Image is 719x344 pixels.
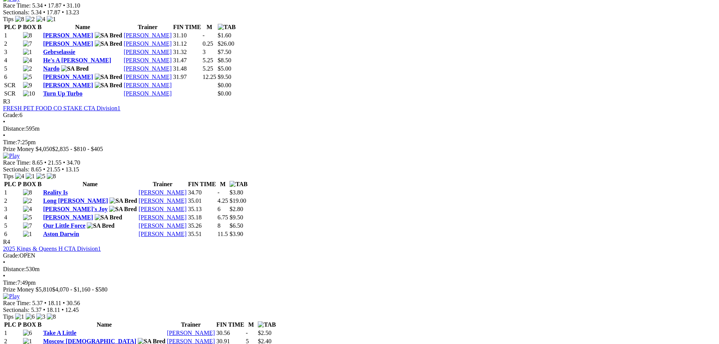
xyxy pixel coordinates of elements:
[139,222,186,229] a: [PERSON_NAME]
[23,82,32,89] img: 9
[4,24,16,30] span: PLC
[43,65,60,72] a: Nardo
[37,321,42,328] span: B
[217,206,220,212] text: 6
[4,230,22,238] td: 6
[47,173,56,180] img: 8
[52,146,103,152] span: $2,835 - $810 - $405
[109,197,137,204] img: SA Bred
[4,205,22,213] td: 3
[229,189,243,196] span: $3.80
[43,166,45,173] span: •
[173,32,202,39] td: 31.10
[4,189,22,196] td: 1
[43,74,93,80] a: [PERSON_NAME]
[23,40,32,47] img: 7
[65,166,79,173] span: 13.15
[47,307,60,313] span: 18.11
[95,82,122,89] img: SA Bred
[3,146,716,153] div: Prize Money $4,050
[218,74,231,80] span: $9.50
[3,2,31,9] span: Race Time:
[3,166,29,173] span: Sectionals:
[52,286,108,293] span: $4,070 - $1,160 - $580
[44,159,46,166] span: •
[139,231,186,237] a: [PERSON_NAME]
[23,197,32,204] img: 2
[203,65,213,72] text: 5.25
[43,330,76,336] a: Take A Little
[43,90,82,97] a: Turn Up Turbo
[245,321,257,329] th: M
[43,321,166,329] th: Name
[43,40,93,47] a: [PERSON_NAME]
[124,57,172,63] a: [PERSON_NAME]
[3,98,10,105] span: R3
[3,279,716,286] div: 7:49pm
[173,40,202,48] td: 31.12
[4,65,22,73] td: 5
[43,9,45,15] span: •
[218,32,231,39] span: $1.60
[23,330,32,336] img: 6
[62,307,64,313] span: •
[3,286,716,293] div: Prize Money $5,810
[188,180,216,188] th: FIN TIME
[23,181,36,187] span: BOX
[218,49,231,55] span: $7.50
[188,205,216,213] td: 35.13
[18,321,22,328] span: P
[61,65,89,72] img: SA Bred
[216,329,245,337] td: 30.56
[173,65,202,73] td: 31.48
[3,313,14,320] span: Tips
[188,222,216,230] td: 35.26
[65,307,79,313] span: 12.45
[44,300,46,306] span: •
[139,214,186,221] a: [PERSON_NAME]
[3,16,14,22] span: Tips
[15,16,24,23] img: 8
[3,9,29,15] span: Sectionals:
[23,24,36,30] span: BOX
[138,180,187,188] th: Trainer
[62,9,64,15] span: •
[67,159,80,166] span: 34.70
[36,16,45,23] img: 4
[173,48,202,56] td: 31.32
[15,173,24,180] img: 4
[23,321,36,328] span: BOX
[3,273,5,279] span: •
[23,65,32,72] img: 2
[87,222,114,229] img: SA Bred
[62,166,64,173] span: •
[63,159,65,166] span: •
[167,330,215,336] a: [PERSON_NAME]
[3,173,14,179] span: Tips
[217,197,228,204] text: 4.25
[4,321,16,328] span: PLC
[3,266,26,272] span: Distance:
[139,189,186,196] a: [PERSON_NAME]
[43,180,137,188] th: Name
[139,206,186,212] a: [PERSON_NAME]
[3,139,716,146] div: 7:25pm
[229,197,246,204] span: $19.00
[124,90,172,97] a: [PERSON_NAME]
[18,181,22,187] span: P
[23,57,32,64] img: 4
[36,173,45,180] img: 5
[109,206,137,213] img: SA Bred
[203,40,213,47] text: 0.25
[4,329,22,337] td: 1
[26,313,35,320] img: 6
[3,112,20,118] span: Grade:
[3,245,101,252] a: 2025 Kings & Queens H CTA Division1
[258,321,276,328] img: TAB
[229,181,248,188] img: TAB
[47,313,56,320] img: 8
[4,197,22,205] td: 2
[173,73,202,81] td: 31.97
[3,125,26,132] span: Distance:
[4,57,22,64] td: 4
